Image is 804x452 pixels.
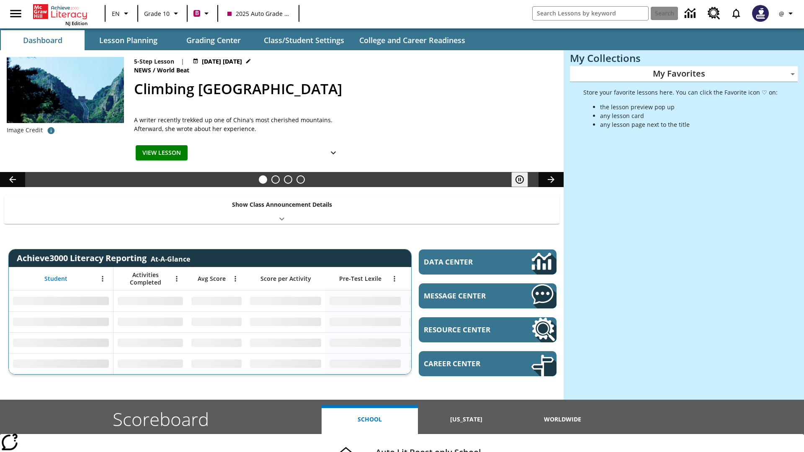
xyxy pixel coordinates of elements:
span: NJ Edition [65,20,88,26]
span: 2025 Auto Grade 10 [227,9,289,18]
span: Career Center [424,359,506,368]
button: View Lesson [136,145,188,161]
button: Profile/Settings [774,6,801,21]
button: Open side menu [3,1,28,26]
button: School [322,405,418,434]
button: Pause [511,172,528,187]
span: Data Center [424,257,503,267]
button: Dashboard [1,30,85,50]
span: [DATE] [DATE] [202,57,242,66]
span: Achieve3000 Literacy Reporting [17,252,190,264]
button: College and Career Readiness [353,30,472,50]
button: Slide 4 Career Lesson [296,175,305,184]
div: No Data, [187,290,246,311]
div: Pause [511,172,536,187]
h2: Climbing Mount Tai [134,78,554,100]
div: Home [33,3,88,26]
div: No Data, [405,311,484,332]
span: Activities Completed [118,271,173,286]
button: Grade: Grade 10, Select a grade [141,6,184,21]
p: Image Credit [7,126,43,134]
button: Grading Center [172,30,255,50]
button: Show Details [325,145,342,161]
div: No Data, [187,353,246,374]
p: Show Class Announcement Details [232,200,332,209]
button: Boost Class color is violet red. Change class color [190,6,215,21]
button: Lesson Planning [86,30,170,50]
button: Slide 1 Climbing Mount Tai [259,175,267,184]
div: Show Class Announcement Details [4,195,559,224]
button: Class/Student Settings [257,30,351,50]
div: At-A-Glance [151,253,190,264]
div: No Data, [187,332,246,353]
a: Home [33,3,88,20]
div: No Data, [113,332,187,353]
h3: My Collections [570,52,798,64]
button: Slide 2 Defining Our Government's Purpose [271,175,280,184]
img: 6000 stone steps to climb Mount Tai in Chinese countryside [7,57,124,123]
span: World Beat [157,66,191,75]
div: No Data, [405,353,484,374]
button: Jul 22 - Jun 30 Choose Dates [191,57,253,66]
button: Open Menu [388,272,401,285]
a: Data Center [419,249,557,275]
button: Worldwide [515,405,611,434]
div: No Data, [405,290,484,311]
div: A writer recently trekked up one of China's most cherished mountains. Afterward, she wrote about ... [134,116,343,133]
a: Data Center [680,2,703,25]
div: No Data, [113,290,187,311]
p: 5-Step Lesson [134,57,174,66]
li: any lesson card [600,111,778,120]
div: No Data, [113,311,187,332]
span: / [153,66,155,74]
span: @ [779,9,784,18]
input: search field [533,7,648,20]
button: Language: EN, Select a language [108,6,135,21]
div: No Data, [405,332,484,353]
span: Pre-Test Lexile [339,275,381,282]
button: Open Menu [170,272,183,285]
a: Message Center [419,283,557,308]
img: Avatar [752,5,769,22]
a: Notifications [725,3,747,24]
a: Career Center [419,351,557,376]
span: Grade 10 [144,9,170,18]
div: My Favorites [570,66,798,82]
button: Open Menu [229,272,242,285]
li: any lesson page next to the title [600,120,778,129]
a: Resource Center, Will open in new tab [703,2,725,25]
div: No Data, [187,311,246,332]
span: News [134,66,153,75]
span: Student [44,275,67,282]
span: Avg Score [198,275,226,282]
button: Lesson carousel, Next [539,172,564,187]
span: Resource Center [424,325,506,334]
a: Resource Center, Will open in new tab [419,317,557,342]
button: Open Menu [96,272,109,285]
span: EN [112,9,120,18]
button: [US_STATE] [418,405,514,434]
button: Select a new avatar [747,3,774,24]
span: B [195,8,199,18]
p: Store your favorite lessons here. You can click the Favorite icon ♡ on: [583,88,778,97]
li: the lesson preview pop up [600,103,778,111]
div: No Data, [113,353,187,374]
span: Message Center [424,291,506,300]
button: Slide 3 Pre-release lesson [284,175,292,184]
span: | [181,57,184,66]
span: Score per Activity [260,275,311,282]
button: Credit for photo and all related images: Public Domain/Charlie Fong [43,123,59,138]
